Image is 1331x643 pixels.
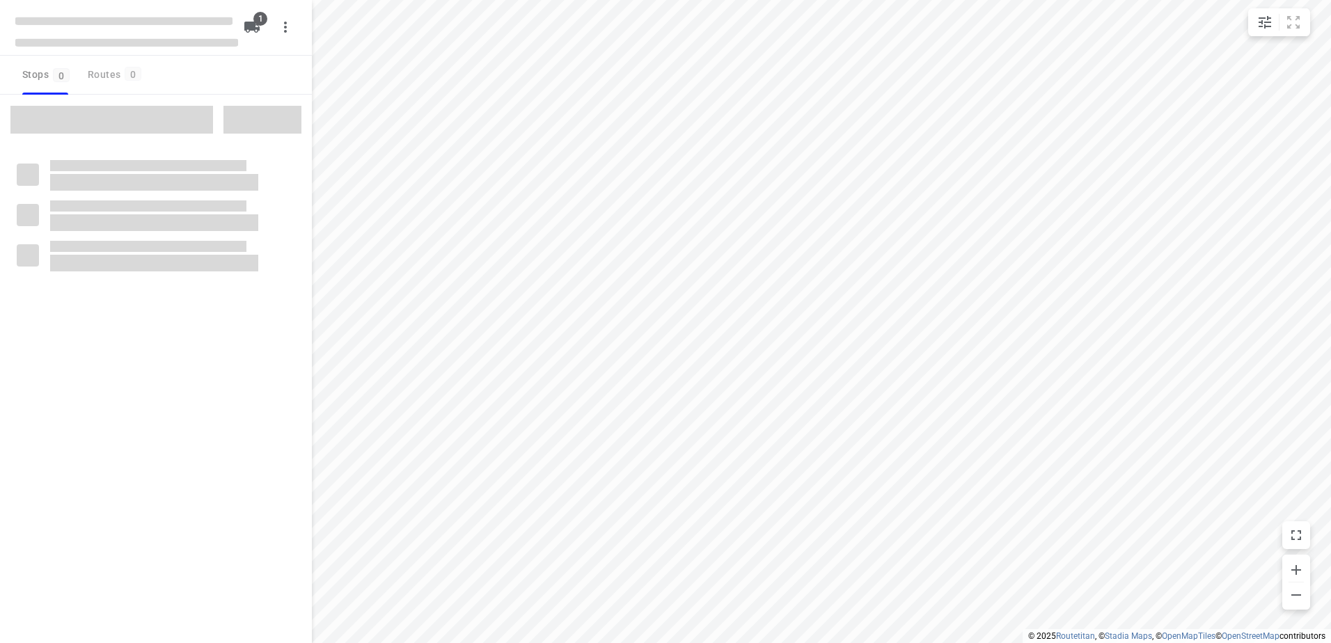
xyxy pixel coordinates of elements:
[1251,8,1279,36] button: Map settings
[1248,8,1310,36] div: small contained button group
[1162,631,1215,641] a: OpenMapTiles
[1056,631,1095,641] a: Routetitan
[1028,631,1325,641] li: © 2025 , © , © © contributors
[1222,631,1279,641] a: OpenStreetMap
[1105,631,1152,641] a: Stadia Maps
